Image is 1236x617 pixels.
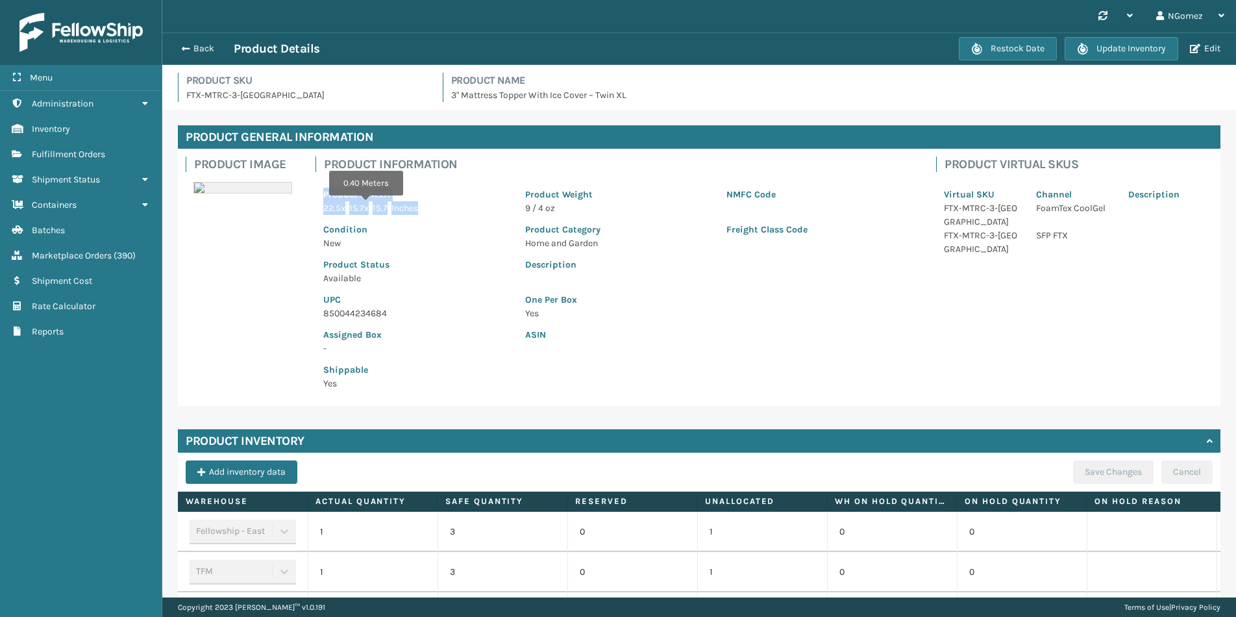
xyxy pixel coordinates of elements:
[32,98,93,109] span: Administration
[323,271,510,285] p: Available
[194,157,300,172] h4: Product Image
[697,552,827,592] td: 1
[525,307,913,320] p: Yes
[323,307,510,320] p: 850044234684
[186,73,427,88] h4: Product SKU
[726,188,913,201] p: NMFC Code
[174,43,234,55] button: Back
[32,326,64,337] span: Reports
[32,199,77,210] span: Containers
[178,598,325,617] p: Copyright 2023 [PERSON_NAME]™ v 1.0.191
[1186,43,1224,55] button: Edit
[525,236,711,250] p: Home and Garden
[315,496,429,507] label: Actual Quantity
[32,149,105,160] span: Fulfillment Orders
[525,328,913,342] p: ASIN
[323,328,510,342] p: Assigned Box
[178,125,1220,149] h4: Product General Information
[944,201,1020,229] p: FTX-MTRC-3-[GEOGRAPHIC_DATA]
[324,157,921,172] h4: Product Information
[186,88,427,102] p: FTX-MTRC-3-[GEOGRAPHIC_DATA]
[1036,188,1113,201] p: Channel
[575,496,689,507] label: Reserved
[186,496,299,507] label: Warehouse
[957,552,1087,592] td: 0
[525,223,711,236] p: Product Category
[726,223,913,236] p: Freight Class Code
[525,188,711,201] p: Product Weight
[323,293,510,307] p: UPC
[835,496,948,507] label: WH On hold quantity
[391,203,418,214] span: Inches
[32,250,112,261] span: Marketplace Orders
[827,552,957,592] td: 0
[193,182,292,194] img: 51104088640_40f294f443_o-scaled-700x700.jpg
[1036,201,1113,215] p: FoamTex CoolGel
[323,342,510,355] p: -
[451,73,1221,88] h4: Product Name
[234,41,320,57] h3: Product Details
[323,258,510,271] p: Product Status
[959,37,1057,60] button: Restock Date
[323,236,510,250] p: New
[827,512,957,552] td: 0
[323,188,510,201] p: Product LxWxH
[438,512,567,552] td: 3
[1124,603,1169,612] a: Terms of Use
[705,496,819,507] label: Unallocated
[580,566,686,579] p: 0
[32,225,65,236] span: Batches
[1161,460,1213,484] button: Cancel
[186,433,304,449] h4: Product Inventory
[323,203,345,214] span: 22.5 x
[957,512,1087,552] td: 0
[30,72,53,83] span: Menu
[186,460,297,484] button: Add inventory data
[308,552,438,592] td: 1
[1124,598,1220,617] div: |
[323,363,510,377] p: Shippable
[32,301,95,312] span: Rate Calculator
[525,258,913,271] p: Description
[1073,460,1154,484] button: Save Changes
[32,174,100,185] span: Shipment Status
[114,250,136,261] span: ( 390 )
[438,552,567,592] td: 3
[323,223,510,236] p: Condition
[580,525,686,538] p: 0
[373,203,388,214] span: 15.7
[945,157,1213,172] h4: Product Virtual SKUs
[451,88,1221,102] p: 3" Mattress Topper With Ice Cover – Twin XL
[1171,603,1220,612] a: Privacy Policy
[32,275,92,286] span: Shipment Cost
[525,203,555,214] span: 9 / 4 oz
[525,293,913,307] p: One Per Box
[445,496,559,507] label: Safe Quantity
[1065,37,1178,60] button: Update Inventory
[944,188,1020,201] p: Virtual SKU
[697,512,827,552] td: 1
[1094,496,1208,507] label: On Hold Reason
[323,377,510,390] p: Yes
[1036,229,1113,242] p: SFP FTX
[308,512,438,552] td: 1
[32,123,70,134] span: Inventory
[965,496,1078,507] label: On Hold Quantity
[944,229,1020,256] p: FTX-MTRC-3-[GEOGRAPHIC_DATA]
[19,13,143,52] img: logo
[1128,188,1205,201] p: Description
[349,203,369,214] span: 15.7 x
